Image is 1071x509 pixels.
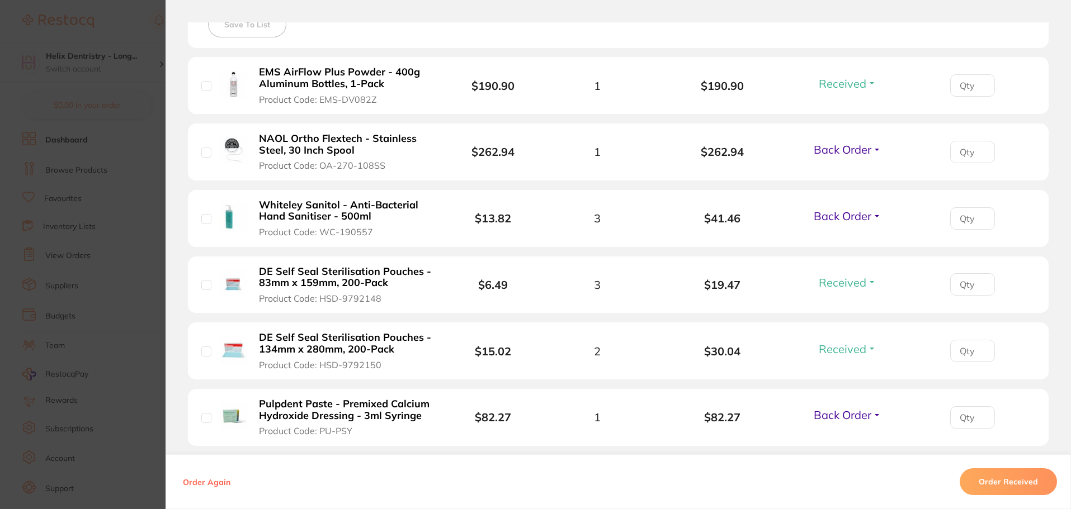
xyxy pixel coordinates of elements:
[660,278,785,291] b: $19.47
[660,345,785,358] b: $30.04
[819,342,866,356] span: Received
[950,207,995,230] input: Qty
[259,398,432,421] b: Pulpdent Paste - Premixed Calcium Hydroxide Dressing - 3ml Syringe
[259,266,432,289] b: DE Self Seal Sterilisation Pouches - 83mm x 159mm, 200-Pack
[594,278,601,291] span: 3
[950,406,995,429] input: Qty
[259,199,432,222] b: Whiteley Sanitol - Anti-Bacterial Hand Sanitiser - 500ml
[819,77,866,91] span: Received
[594,145,601,158] span: 1
[259,293,381,303] span: Product Code: HSD-9792148
[815,77,880,91] button: Received
[815,342,880,356] button: Received
[475,211,511,225] b: $13.82
[259,160,385,170] span: Product Code: OA-270-108SS
[594,345,601,358] span: 2
[594,79,601,92] span: 1
[950,141,995,163] input: Qty
[960,468,1057,495] button: Order Received
[180,477,234,487] button: Order Again
[256,199,435,238] button: Whiteley Sanitol - Anti-Bacterial Hand Sanitiser - 500ml Product Code: WC-190557
[220,137,247,164] img: NAOL Ortho Flextech - Stainless Steel, 30 Inch Spool
[810,209,885,223] button: Back Order
[256,66,435,105] button: EMS AirFlow Plus Powder - 400g Aluminum Bottles, 1-Pack Product Code: EMS-DV082Z
[259,426,352,436] span: Product Code: PU-PSY
[950,273,995,296] input: Qty
[478,278,508,292] b: $6.49
[660,212,785,225] b: $41.46
[594,411,601,424] span: 1
[256,132,435,172] button: NAOL Ortho Flextech - Stainless Steel, 30 Inch Spool Product Code: OA-270-108SS
[259,66,432,89] b: EMS AirFlow Plus Powder - 400g Aluminum Bottles, 1-Pack
[950,340,995,362] input: Qty
[950,74,995,97] input: Qty
[594,212,601,225] span: 3
[208,12,286,37] button: Save To List
[814,209,871,223] span: Back Order
[220,336,247,364] img: DE Self Seal Sterilisation Pouches - 134mm x 280mm, 200-Pack
[256,265,435,305] button: DE Self Seal Sterilisation Pouches - 83mm x 159mm, 200-Pack Product Code: HSD-9792148
[259,360,381,370] span: Product Code: HSD-9792150
[259,94,377,104] span: Product Code: EMS-DV082Z
[220,71,247,98] img: EMS AirFlow Plus Powder - 400g Aluminum Bottles, 1-Pack
[220,270,247,297] img: DE Self Seal Sterilisation Pouches - 83mm x 159mm, 200-Pack
[259,332,432,355] b: DE Self Seal Sterilisation Pouches - 134mm x 280mm, 200-Pack
[660,79,785,92] b: $190.90
[660,411,785,424] b: $82.27
[220,203,247,231] img: Whiteley Sanitol - Anti-Bacterial Hand Sanitiser - 500ml
[810,408,885,422] button: Back Order
[259,227,373,237] span: Product Code: WC-190557
[256,331,435,370] button: DE Self Seal Sterilisation Pouches - 134mm x 280mm, 200-Pack Product Code: HSD-9792150
[814,408,871,422] span: Back Order
[475,410,511,424] b: $82.27
[819,275,866,289] span: Received
[220,403,247,430] img: Pulpdent Paste - Premixed Calcium Hydroxide Dressing - 3ml Syringe
[810,142,885,156] button: Back Order
[660,145,785,158] b: $262.94
[259,133,432,156] b: NAOL Ortho Flextech - Stainless Steel, 30 Inch Spool
[814,142,871,156] span: Back Order
[471,79,515,93] b: $190.90
[475,344,511,358] b: $15.02
[471,145,515,159] b: $262.94
[815,275,880,289] button: Received
[256,398,435,437] button: Pulpdent Paste - Premixed Calcium Hydroxide Dressing - 3ml Syringe Product Code: PU-PSY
